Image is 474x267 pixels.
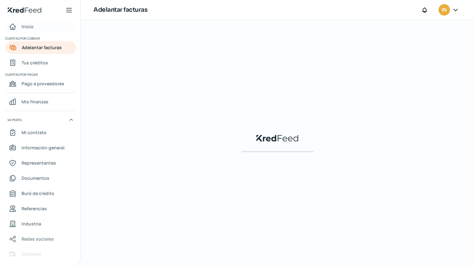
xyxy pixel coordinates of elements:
[5,95,76,108] a: Mis finanzas
[22,189,54,197] span: Buró de crédito
[5,77,76,90] a: Pago a proveedores
[22,159,56,167] span: Representantes
[5,126,76,139] a: Mi contrato
[22,220,41,228] span: Industria
[22,43,62,51] span: Adelantar facturas
[93,5,147,15] h1: Adelantar facturas
[22,23,34,30] span: Inicio
[5,187,76,200] a: Buró de crédito
[5,20,76,33] a: Inicio
[5,157,76,169] a: Representantes
[22,98,48,106] span: Mis finanzas
[8,117,22,123] span: Mi perfil
[22,250,41,258] span: Colateral
[22,174,49,182] span: Documentos
[5,248,76,261] a: Colateral
[22,205,47,212] span: Referencias
[5,141,76,154] a: Información general
[5,56,76,69] a: Tus créditos
[442,6,446,14] span: IN
[5,72,75,77] span: Cuentas por pagar
[22,80,64,88] span: Pago a proveedores
[5,233,76,245] a: Redes sociales
[22,128,47,136] span: Mi contrato
[22,235,54,243] span: Redes sociales
[5,172,76,185] a: Documentos
[5,36,75,41] span: Cuentas por cobrar
[5,202,76,215] a: Referencias
[22,59,48,67] span: Tus créditos
[5,41,76,54] a: Adelantar facturas
[22,144,65,152] span: Información general
[5,218,76,230] a: Industria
